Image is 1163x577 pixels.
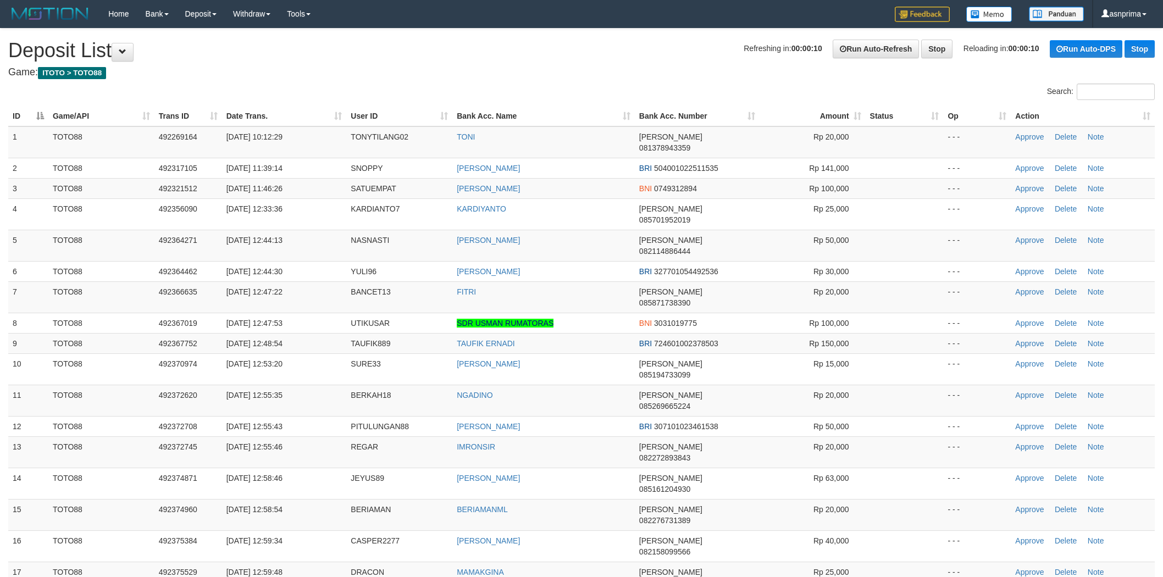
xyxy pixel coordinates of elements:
[8,158,48,178] td: 2
[813,568,849,576] span: Rp 25,000
[1015,474,1044,482] a: Approve
[457,236,520,245] a: [PERSON_NAME]
[159,391,197,400] span: 492372620
[639,402,690,410] span: Copy 085269665224 to clipboard
[159,236,197,245] span: 492364271
[813,474,849,482] span: Rp 63,000
[1015,422,1044,431] a: Approve
[226,474,283,482] span: [DATE] 12:58:46
[963,44,1039,53] span: Reloading in:
[351,536,400,545] span: CASPER2277
[639,132,702,141] span: [PERSON_NAME]
[8,67,1155,78] h4: Game:
[943,158,1011,178] td: - - -
[8,385,48,416] td: 11
[226,422,283,431] span: [DATE] 12:55:43
[1088,132,1104,141] a: Note
[943,198,1011,230] td: - - -
[1015,132,1044,141] a: Approve
[457,287,476,296] a: FITRI
[226,236,283,245] span: [DATE] 12:44:13
[639,298,690,307] span: Copy 085871738390 to clipboard
[654,319,697,328] span: Copy 3031019775 to clipboard
[1055,267,1077,276] a: Delete
[48,178,154,198] td: TOTO88
[639,236,702,245] span: [PERSON_NAME]
[1015,319,1044,328] a: Approve
[921,40,952,58] a: Stop
[8,230,48,261] td: 5
[226,568,283,576] span: [DATE] 12:59:48
[1055,391,1077,400] a: Delete
[226,287,283,296] span: [DATE] 12:47:22
[1015,267,1044,276] a: Approve
[813,267,849,276] span: Rp 30,000
[159,184,197,193] span: 492321512
[639,359,702,368] span: [PERSON_NAME]
[943,499,1011,530] td: - - -
[48,436,154,468] td: TOTO88
[8,499,48,530] td: 15
[639,422,652,431] span: BRI
[639,391,702,400] span: [PERSON_NAME]
[1015,536,1044,545] a: Approve
[809,339,849,348] span: Rp 150,000
[457,474,520,482] a: [PERSON_NAME]
[457,359,520,368] a: [PERSON_NAME]
[1055,236,1077,245] a: Delete
[351,204,400,213] span: KARDIANTO7
[457,568,504,576] a: MAMAKGINA
[639,143,690,152] span: Copy 081378943359 to clipboard
[639,485,690,493] span: Copy 085161204930 to clipboard
[943,416,1011,436] td: - - -
[159,422,197,431] span: 492372708
[159,339,197,348] span: 492367752
[226,164,283,173] span: [DATE] 11:39:14
[159,204,197,213] span: 492356090
[351,236,389,245] span: NASNASTI
[654,184,697,193] span: Copy 0749312894 to clipboard
[654,422,718,431] span: Copy 307101023461538 to clipboard
[226,267,283,276] span: [DATE] 12:44:30
[159,164,197,173] span: 492317105
[1029,7,1084,21] img: panduan.png
[457,442,495,451] a: IMRONSIR
[809,319,849,328] span: Rp 100,000
[226,442,283,451] span: [DATE] 12:55:46
[1015,359,1044,368] a: Approve
[48,281,154,313] td: TOTO88
[48,499,154,530] td: TOTO88
[351,132,408,141] span: TONYTILANG02
[351,391,391,400] span: BERKAH18
[1088,442,1104,451] a: Note
[8,281,48,313] td: 7
[966,7,1012,22] img: Button%20Memo.svg
[639,204,702,213] span: [PERSON_NAME]
[1088,184,1104,193] a: Note
[457,319,553,328] a: SDR USMAN RUMATORAS
[639,474,702,482] span: [PERSON_NAME]
[639,547,690,556] span: Copy 082158099566 to clipboard
[226,319,283,328] span: [DATE] 12:47:53
[8,5,92,22] img: MOTION_logo.png
[639,319,652,328] span: BNI
[639,568,702,576] span: [PERSON_NAME]
[8,530,48,562] td: 16
[1015,164,1044,173] a: Approve
[48,126,154,158] td: TOTO88
[8,416,48,436] td: 12
[48,158,154,178] td: TOTO88
[48,230,154,261] td: TOTO88
[8,40,1155,62] h1: Deposit List
[1088,359,1104,368] a: Note
[1009,44,1039,53] strong: 00:00:10
[1088,391,1104,400] a: Note
[813,236,849,245] span: Rp 50,000
[226,391,283,400] span: [DATE] 12:55:35
[457,536,520,545] a: [PERSON_NAME]
[1055,505,1077,514] a: Delete
[226,184,283,193] span: [DATE] 11:46:26
[159,287,197,296] span: 492366635
[833,40,919,58] a: Run Auto-Refresh
[351,267,376,276] span: YULI96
